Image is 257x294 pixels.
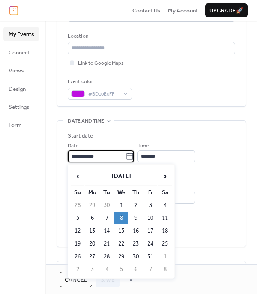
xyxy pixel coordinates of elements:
span: Upgrade 🚀 [209,6,243,15]
td: 30 [129,251,143,263]
td: 2 [71,264,84,276]
td: 29 [85,199,99,211]
td: 29 [114,251,128,263]
span: Settings [9,103,29,111]
a: Design [3,82,39,96]
th: Fr [143,186,157,198]
span: #BD10E0FF [88,90,119,99]
td: 1 [114,199,128,211]
td: 12 [71,225,84,237]
td: 18 [158,225,172,237]
th: We [114,186,128,198]
a: My Events [3,27,39,41]
td: 17 [143,225,157,237]
td: 8 [114,212,128,224]
a: Contact Us [132,6,161,15]
td: 20 [85,238,99,250]
td: 10 [143,212,157,224]
td: 3 [143,199,157,211]
span: Time [137,142,149,150]
td: 6 [129,264,143,276]
td: 8 [158,264,172,276]
span: Link to Google Maps [78,59,124,68]
div: Event color [68,78,131,86]
th: [DATE] [85,167,157,186]
td: 16 [129,225,143,237]
td: 28 [71,199,84,211]
td: 5 [114,264,128,276]
td: 26 [71,251,84,263]
td: 14 [100,225,114,237]
td: 27 [85,251,99,263]
span: Form [9,121,22,129]
img: logo [9,6,18,15]
button: Cancel [60,272,92,287]
a: Connect [3,45,39,59]
th: Th [129,186,143,198]
div: Start date [68,132,93,140]
span: ‹ [71,168,84,185]
td: 24 [143,238,157,250]
td: 2 [129,199,143,211]
span: › [158,168,171,185]
td: 30 [100,199,114,211]
td: 22 [114,238,128,250]
a: Settings [3,100,39,114]
td: 25 [158,238,172,250]
a: Form [3,118,39,132]
td: 15 [114,225,128,237]
td: 4 [100,264,114,276]
td: 5 [71,212,84,224]
td: 7 [100,212,114,224]
th: Sa [158,186,172,198]
span: Date [68,142,78,150]
td: 3 [85,264,99,276]
td: 9 [129,212,143,224]
span: Cancel [65,276,87,284]
td: 4 [158,199,172,211]
button: Upgrade🚀 [205,3,248,17]
th: Tu [100,186,114,198]
td: 23 [129,238,143,250]
span: My Events [9,30,34,39]
th: Mo [85,186,99,198]
span: Date and time [68,117,104,126]
a: My Account [168,6,198,15]
td: 7 [143,264,157,276]
div: Location [68,32,233,41]
span: Design [9,85,26,93]
td: 6 [85,212,99,224]
td: 19 [71,238,84,250]
th: Su [71,186,84,198]
span: Views [9,66,24,75]
td: 21 [100,238,114,250]
td: 31 [143,251,157,263]
td: 13 [85,225,99,237]
td: 11 [158,212,172,224]
td: 1 [158,251,172,263]
span: Connect [9,48,30,57]
a: Views [3,63,39,77]
td: 28 [100,251,114,263]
